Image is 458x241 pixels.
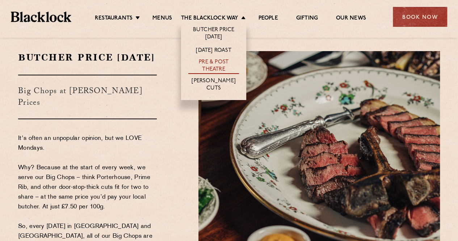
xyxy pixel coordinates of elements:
a: Butcher Price [DATE] [188,26,239,42]
a: [PERSON_NAME] Cuts [188,78,239,93]
a: Our News [336,15,366,23]
h3: Big Chops at [PERSON_NAME] Prices [18,75,157,119]
a: Gifting [296,15,318,23]
img: BL_Textured_Logo-footer-cropped.svg [11,12,71,22]
a: Menus [152,15,172,23]
div: Book Now [393,7,447,27]
a: [DATE] Roast [196,47,231,55]
a: Pre & Post Theatre [188,59,239,74]
h2: Butcher Price [DATE] [18,51,157,64]
a: People [258,15,278,23]
a: The Blacklock Way [181,15,238,23]
a: Restaurants [95,15,133,23]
